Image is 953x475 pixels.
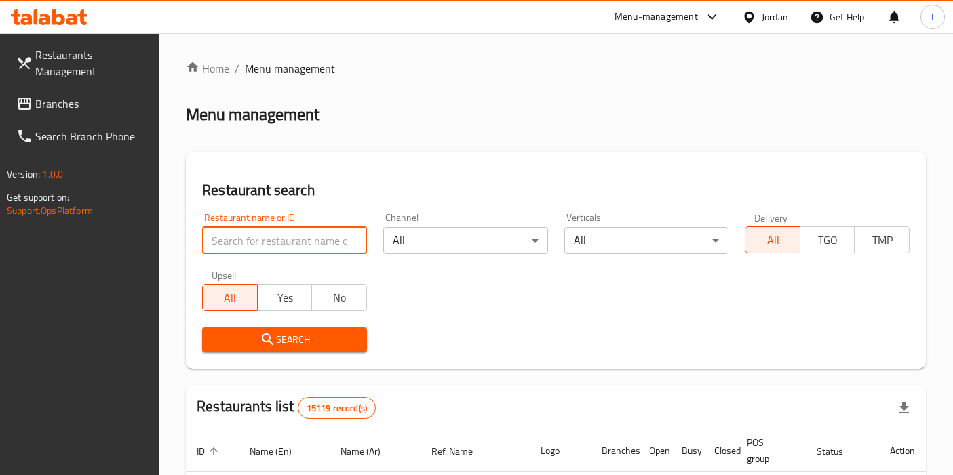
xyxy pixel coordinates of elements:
[186,104,319,125] h2: Menu management
[745,226,800,253] button: All
[186,60,229,77] a: Home
[311,284,367,311] button: No
[245,60,335,77] span: Menu management
[754,213,788,222] label: Delivery
[213,331,356,348] span: Search
[263,288,307,308] span: Yes
[5,87,159,120] a: Branches
[5,39,159,87] a: Restaurants Management
[341,443,398,459] span: Name (Ar)
[703,430,736,472] th: Closed
[591,430,638,472] th: Branches
[250,443,309,459] span: Name (En)
[202,227,367,254] input: Search for restaurant name or ID..
[888,392,920,424] div: Export file
[298,397,376,419] div: Total records count
[202,284,258,311] button: All
[806,230,850,250] span: TGO
[638,430,671,472] th: Open
[208,288,252,308] span: All
[7,188,69,206] span: Get support on:
[42,165,63,183] span: 1.0.0
[817,443,861,459] span: Status
[7,165,40,183] span: Version:
[197,443,222,459] span: ID
[298,402,375,415] span: 15119 record(s)
[5,120,159,152] a: Search Branch Phone
[615,9,698,25] div: Menu-management
[751,230,795,250] span: All
[202,180,910,201] h2: Restaurant search
[860,230,904,250] span: TMP
[7,202,93,220] a: Support.OpsPlatform
[564,227,729,254] div: All
[186,60,926,77] nav: breadcrumb
[671,430,703,472] th: Busy
[930,9,935,24] span: T
[879,430,926,472] th: Action
[800,226,855,253] button: TGO
[317,288,362,308] span: No
[747,434,790,467] span: POS group
[212,270,237,280] label: Upsell
[257,284,313,311] button: Yes
[35,96,149,112] span: Branches
[530,430,591,472] th: Logo
[383,227,548,254] div: All
[35,128,149,144] span: Search Branch Phone
[35,47,149,79] span: Restaurants Management
[235,60,239,77] li: /
[762,9,788,24] div: Jordan
[202,327,367,352] button: Search
[431,443,490,459] span: Ref. Name
[854,226,910,253] button: TMP
[197,396,376,419] h2: Restaurants list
